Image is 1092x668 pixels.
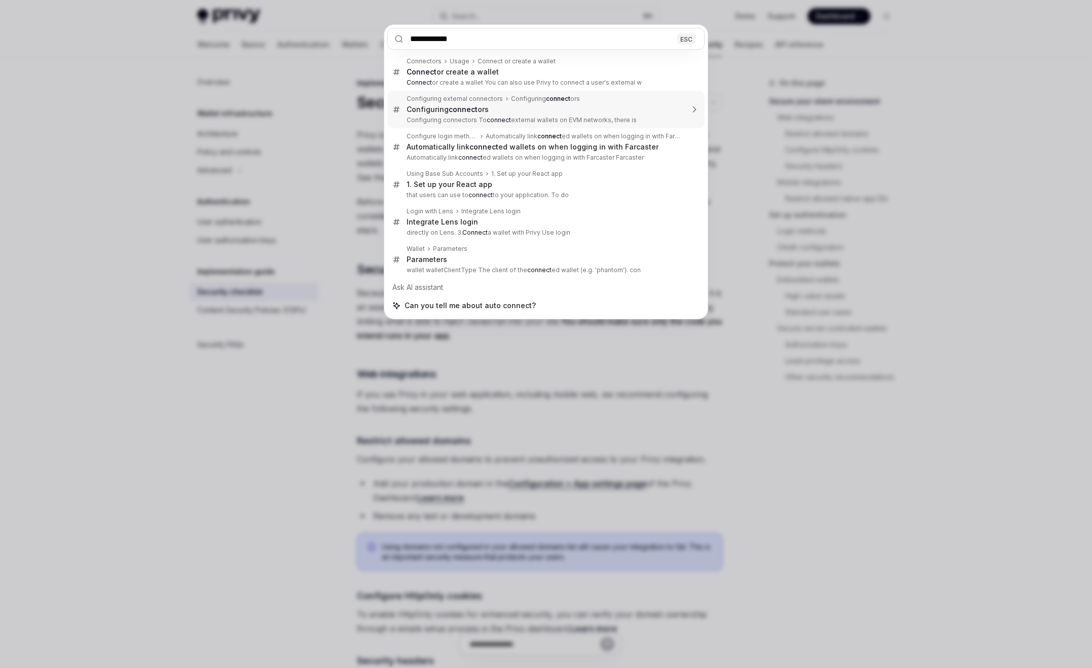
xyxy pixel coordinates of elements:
[433,245,467,253] div: Parameters
[387,278,705,296] div: Ask AI assistant
[546,95,570,102] b: connect
[407,245,425,253] div: Wallet
[511,95,580,103] div: Configuring ors
[407,57,442,65] div: Connectors
[407,191,683,199] p: that users can use to to your application. To do
[478,57,556,65] div: Connect or create a wallet
[537,132,562,140] b: connect
[407,132,478,140] div: Configure login methods
[407,105,489,114] div: Configuring ors
[407,170,483,178] div: Using Base Sub Accounts
[468,191,493,199] b: connect
[407,207,453,215] div: Login with Lens
[407,67,436,76] b: Connect
[491,170,563,178] div: 1. Set up your React app
[407,217,478,227] div: Integrate Lens login
[405,301,536,311] span: Can you tell me about auto connect?
[407,116,683,124] p: Configuring connectors To external wallets on EVM networks, there is
[469,142,498,151] b: connect
[486,132,683,140] div: Automatically link ed wallets on when logging in with Farcaster
[461,207,521,215] div: Integrate Lens login
[527,266,552,274] b: connect
[407,79,432,86] b: Connect
[449,105,478,114] b: connect
[407,95,503,103] div: Configuring external connectors
[407,142,659,152] div: Automatically link ed wallets on when logging in with Farcaster
[458,154,483,161] b: connect
[407,154,683,162] p: Automatically link ed wallets on when logging in with Farcaster Farcaster
[407,255,447,264] div: Parameters
[407,79,683,87] p: or create a wallet You can also use Privy to connect a user's external w
[407,67,499,77] div: or create a wallet
[407,229,683,237] p: directly on Lens. 3. a wallet with Privy Use login
[407,266,683,274] p: wallet walletClientType The client of the ed wallet (e.g. 'phantom'). con
[407,180,492,189] div: 1. Set up your React app
[487,116,511,124] b: connect
[450,57,469,65] div: Usage
[677,33,696,44] div: ESC
[462,229,488,236] b: Connect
